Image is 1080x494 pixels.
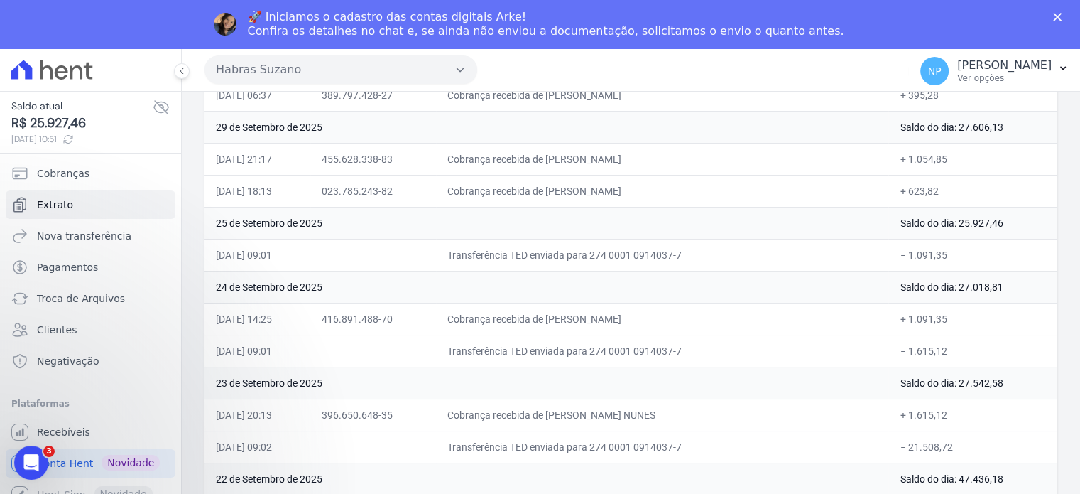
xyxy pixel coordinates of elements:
[888,303,1057,335] td: + 1.091,35
[436,399,888,431] td: Cobrança recebida de [PERSON_NAME] NUNES
[888,335,1057,367] td: − 1.615,12
[310,303,436,335] td: 416.891.488-70
[6,347,175,375] a: Negativação
[6,284,175,313] a: Troca de Arquivos
[102,455,160,471] span: Novidade
[11,114,153,133] span: R$ 25.927,46
[957,73,1052,84] p: Ver opções
[436,335,888,367] td: Transferência TED enviada para 274 0001 0914037-7
[204,239,310,271] td: [DATE] 09:01
[888,239,1057,271] td: − 1.091,35
[310,143,436,175] td: 455.628.338-83
[11,99,153,114] span: Saldo atual
[37,260,98,274] span: Pagamentos
[888,143,1057,175] td: + 1.054,85
[43,446,55,457] span: 3
[204,111,888,143] td: 29 de Setembro de 2025
[436,175,888,207] td: Cobrança recebida de [PERSON_NAME]
[6,253,175,281] a: Pagamentos
[888,431,1057,463] td: − 21.508,72
[204,207,888,239] td: 25 de Setembro de 2025
[6,418,175,446] a: Recebíveis
[436,431,888,463] td: Transferência TED enviada para 274 0001 0914037-7
[37,229,131,243] span: Nova transferência
[37,323,77,337] span: Clientes
[204,335,310,367] td: [DATE] 09:01
[888,79,1057,111] td: + 395,28
[204,79,310,111] td: [DATE] 06:37
[204,175,310,207] td: [DATE] 18:13
[1053,13,1067,21] div: Fechar
[37,425,90,439] span: Recebíveis
[37,291,125,306] span: Troca de Arquivos
[14,446,48,480] iframe: Intercom live chat
[37,354,99,368] span: Negativação
[6,159,175,188] a: Cobranças
[957,58,1052,73] p: [PERSON_NAME]
[204,399,310,431] td: [DATE] 20:13
[888,207,1057,239] td: Saldo do dia: 25.927,46
[204,431,310,463] td: [DATE] 09:02
[928,66,942,76] span: NP
[436,239,888,271] td: Transferência TED enviada para 274 0001 0914037-7
[888,271,1057,303] td: Saldo do dia: 27.018,81
[204,367,888,399] td: 23 de Setembro de 2025
[204,303,310,335] td: [DATE] 14:25
[6,316,175,344] a: Clientes
[888,111,1057,143] td: Saldo do dia: 27.606,13
[310,79,436,111] td: 389.797.428-27
[248,10,844,38] div: 🚀 Iniciamos o cadastro das contas digitais Arke! Confira os detalhes no chat e, se ainda não envi...
[888,367,1057,399] td: Saldo do dia: 27.542,58
[6,449,175,478] a: Conta Hent Novidade
[888,399,1057,431] td: + 1.615,12
[310,175,436,207] td: 023.785.243-82
[37,456,93,471] span: Conta Hent
[888,175,1057,207] td: + 623,82
[37,166,89,181] span: Cobranças
[214,13,236,36] img: Profile image for Adriane
[436,143,888,175] td: Cobrança recebida de [PERSON_NAME]
[204,55,477,84] button: Habras Suzano
[310,399,436,431] td: 396.650.648-35
[204,143,310,175] td: [DATE] 21:17
[204,271,888,303] td: 24 de Setembro de 2025
[436,79,888,111] td: Cobrança recebida de [PERSON_NAME]
[11,395,170,412] div: Plataformas
[436,303,888,335] td: Cobrança recebida de [PERSON_NAME]
[37,198,73,212] span: Extrato
[6,222,175,250] a: Nova transferência
[909,51,1080,91] button: NP [PERSON_NAME] Ver opções
[11,133,153,146] span: [DATE] 10:51
[6,190,175,219] a: Extrato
